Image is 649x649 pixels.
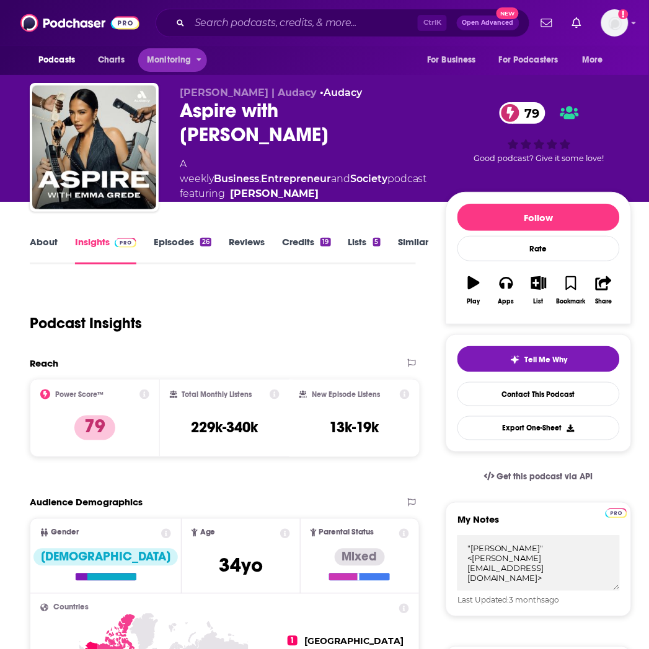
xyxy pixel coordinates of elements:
button: List [523,268,555,313]
span: 34 yo [219,554,263,578]
input: Search podcasts, credits, & more... [190,13,418,33]
div: A weekly podcast [180,157,427,201]
span: Gender [51,529,79,537]
a: Entrepreneur [261,173,331,185]
span: 79 [512,102,545,124]
label: My Notes [457,514,620,536]
button: Show profile menu [601,9,629,37]
img: tell me why sparkle [510,355,520,365]
span: Tell Me Why [525,355,568,365]
div: Bookmark [557,298,586,305]
span: Parental Status [319,529,374,537]
span: Podcasts [38,51,75,69]
button: Open AdvancedNew [457,15,519,30]
a: About [30,236,58,264]
img: Aspire with Emma Grede [32,85,156,209]
a: Show notifications dropdown [536,12,557,33]
img: Podchaser Pro [606,508,627,518]
div: [DEMOGRAPHIC_DATA] [33,549,178,566]
h2: Reach [30,357,58,369]
a: Pro website [606,507,627,518]
span: New [497,7,519,19]
div: 5 [373,238,381,246]
a: Reviews [229,236,265,264]
span: [PERSON_NAME] | Audacy [180,87,317,98]
span: Logged in as hmill [601,9,629,37]
span: Charts [98,51,125,69]
div: Share [595,298,612,305]
span: • [320,87,362,98]
a: Similar [398,236,428,264]
span: Good podcast? Give it some love! [474,154,604,163]
h2: New Episode Listens [312,390,380,399]
a: Business [214,173,259,185]
span: More [583,51,604,69]
a: Credits19 [282,236,330,264]
div: Play [467,298,480,305]
span: For Podcasters [499,51,558,69]
span: Get this podcast via API [497,472,593,482]
span: 1 [288,636,298,646]
span: Countries [53,604,89,612]
div: Apps [498,298,514,305]
span: Ctrl K [418,15,447,31]
button: open menu [418,48,492,72]
div: 79Good podcast? Give it some love! [447,87,632,179]
h2: Audience Demographics [30,497,143,508]
svg: Add a profile image [619,9,629,19]
span: Open Advanced [462,20,514,26]
button: Apps [490,268,523,313]
a: Audacy [324,87,362,98]
p: 79 [74,416,115,440]
button: tell me why sparkleTell Me Why [457,346,620,372]
div: 26 [200,238,211,246]
h3: 229k-340k [191,419,258,437]
span: , [259,173,261,185]
span: Monitoring [147,51,191,69]
button: Bookmark [555,268,587,313]
img: Podchaser Pro [115,238,136,248]
h3: 13k-19k [330,419,379,437]
a: Show notifications dropdown [567,12,586,33]
h2: Power Score™ [55,390,104,399]
div: Rate [457,236,620,261]
h2: Total Monthly Listens [182,390,252,399]
img: Podchaser - Follow, Share and Rate Podcasts [20,11,139,35]
a: Get this podcast via API [474,462,603,492]
button: open menu [30,48,91,72]
img: User Profile [601,9,629,37]
a: Emma Grede [230,186,319,201]
button: open menu [491,48,576,72]
div: Search podcasts, credits, & more... [156,9,530,37]
div: 19 [320,238,330,246]
span: featuring [180,186,427,201]
a: Contact This Podcast [457,382,620,406]
h1: Podcast Insights [30,314,142,333]
span: [GEOGRAPHIC_DATA] [305,636,404,647]
button: Share [588,268,620,313]
span: 3 months [510,596,545,605]
a: Lists5 [348,236,381,264]
button: Follow [457,204,620,231]
button: open menu [138,48,207,72]
a: 79 [500,102,545,124]
span: Last Updated: ago [457,596,560,605]
a: Charts [90,48,132,72]
span: and [331,173,350,185]
a: Society [350,173,387,185]
button: open menu [574,48,619,72]
button: Play [457,268,490,313]
span: Age [200,529,216,537]
div: List [534,298,544,305]
span: For Business [427,51,476,69]
button: Export One-Sheet [457,416,620,440]
textarea: "[PERSON_NAME]" <[PERSON_NAME][EMAIL_ADDRESS][DOMAIN_NAME]> [457,536,620,591]
a: Episodes26 [154,236,211,264]
div: Mixed [335,549,385,566]
a: InsightsPodchaser Pro [75,236,136,264]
